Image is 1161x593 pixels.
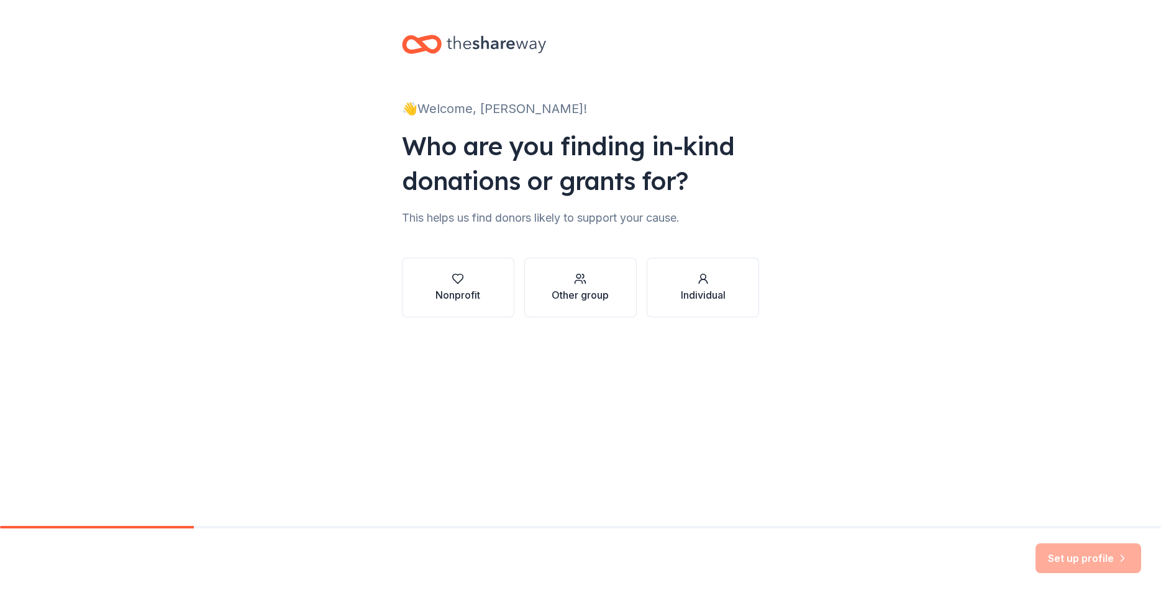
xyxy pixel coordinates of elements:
[402,99,760,119] div: 👋 Welcome, [PERSON_NAME]!
[435,287,480,302] div: Nonprofit
[647,258,759,317] button: Individual
[402,208,760,228] div: This helps us find donors likely to support your cause.
[681,287,726,302] div: Individual
[524,258,637,317] button: Other group
[402,129,760,198] div: Who are you finding in-kind donations or grants for?
[552,287,609,302] div: Other group
[402,258,514,317] button: Nonprofit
